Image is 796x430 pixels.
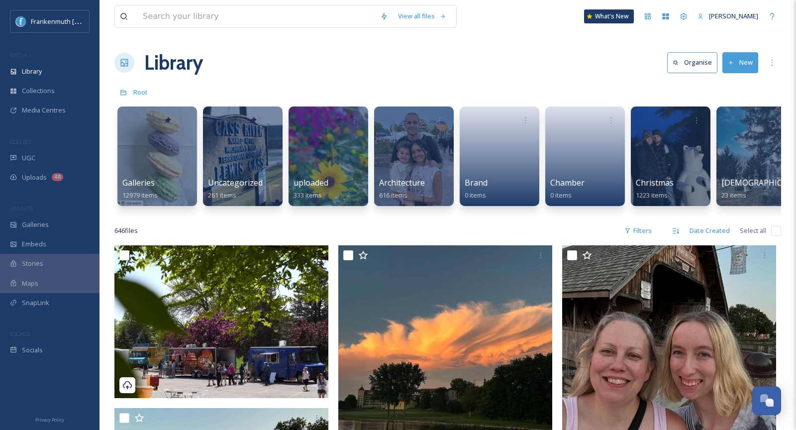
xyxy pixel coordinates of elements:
span: 0 items [465,191,486,200]
div: 48 [52,173,63,181]
span: Collections [22,86,55,96]
span: WIDGETS [10,205,33,212]
span: Galleries [122,177,155,188]
span: Brand [465,177,488,188]
a: Christmas1223 items [636,178,674,200]
a: Uncategorized261 items [208,178,263,200]
span: Select all [740,226,766,235]
span: Christmas [636,177,674,188]
span: Embeds [22,239,46,249]
span: Frankenmuth [US_STATE] [31,16,106,26]
span: Socials [22,345,43,355]
span: Maps [22,279,38,288]
span: SOCIALS [10,330,30,337]
span: 261 items [208,191,236,200]
a: uploaded333 items [294,178,328,200]
span: SnapLink [22,298,49,308]
a: Root [133,86,148,98]
span: 23 items [721,191,746,200]
span: 646 file s [114,226,138,235]
button: Organise [667,52,717,73]
span: Architecture [379,177,425,188]
span: 616 items [379,191,407,200]
span: Chamber [550,177,585,188]
div: Date Created [685,221,735,240]
input: Search your library [138,5,375,27]
span: Uncategorized [208,177,263,188]
a: Privacy Policy [35,413,64,425]
span: Privacy Policy [35,417,64,423]
a: Galleries12979 items [122,178,158,200]
img: Social%20Media%20PFP%202025.jpg [16,16,26,26]
a: Library [144,48,203,78]
span: Root [133,88,148,97]
span: COLLECT [10,138,31,145]
a: Chamber0 items [550,178,585,200]
span: 12979 items [122,191,158,200]
span: 1223 items [636,191,668,200]
span: Uploads [22,173,47,182]
span: Media Centres [22,106,66,115]
a: View all files [393,6,451,26]
a: [PERSON_NAME] [693,6,763,26]
span: uploaded [294,177,328,188]
a: Brand0 items [465,178,488,200]
a: What's New [584,9,634,23]
span: 0 items [550,191,572,200]
img: DSC_5423.jpg [114,245,328,398]
span: Stories [22,259,43,268]
button: Open Chat [752,386,781,415]
span: 333 items [294,191,322,200]
button: New [722,52,758,73]
div: Filters [619,221,657,240]
span: Galleries [22,220,49,229]
span: [PERSON_NAME] [709,11,758,20]
span: Library [22,67,42,76]
span: UGC [22,153,35,163]
a: Architecture616 items [379,178,425,200]
a: Organise [667,52,722,73]
span: MEDIA [10,51,27,59]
